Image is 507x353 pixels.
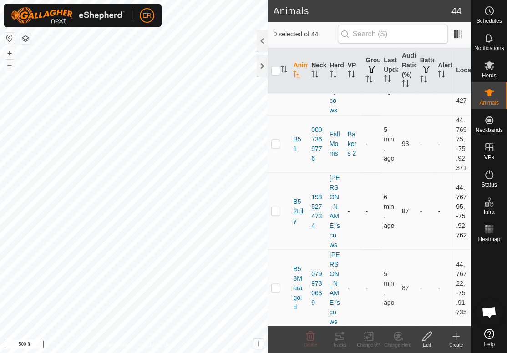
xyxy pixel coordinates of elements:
button: – [4,60,15,71]
p-sorticon: Activate to sort [420,76,427,84]
button: + [4,48,15,59]
div: Edit [412,342,441,348]
span: Oct 13, 2025, 8:05 AM [384,58,394,94]
th: Herd [326,47,344,94]
a: Help [471,325,507,351]
td: - [416,172,435,249]
td: - [434,115,452,172]
div: Open chat [476,298,503,326]
span: Status [481,182,497,187]
td: - [362,115,380,172]
div: 0007369776 [311,125,322,163]
th: Groups [362,47,380,94]
app-display-virtual-paddock-transition: - [348,284,350,291]
img: Gallagher Logo [11,7,125,24]
p-sorticon: Activate to sort [348,71,355,79]
span: i [258,340,259,348]
td: - [362,249,380,326]
div: 1985274734 [311,192,322,230]
p-sorticon: Activate to sort [330,71,337,79]
div: Change VP [354,342,383,348]
span: Schedules [476,18,502,24]
app-display-virtual-paddock-transition: - [348,207,350,214]
span: 44 [451,4,461,18]
p-sorticon: Activate to sort [293,71,300,79]
span: B52Lily [293,197,304,225]
td: - [416,115,435,172]
th: Location [452,47,471,94]
td: - [416,249,435,326]
p-sorticon: Activate to sort [311,71,319,79]
span: B51 [293,134,304,153]
span: Neckbands [475,127,502,133]
span: VPs [484,155,494,160]
span: Oct 13, 2025, 8:05 AM [384,126,394,161]
td: - [434,172,452,249]
p-sorticon: Activate to sort [384,76,391,83]
div: Fall Moms [330,129,340,158]
div: [PERSON_NAME]'s cows [330,250,340,326]
th: Alerts [434,47,452,94]
th: Audio Ratio (%) [398,47,416,94]
span: Oct 13, 2025, 8:05 AM [384,193,394,229]
div: Create [441,342,471,348]
button: Map Layers [20,33,31,44]
span: Notifications [474,45,504,51]
h2: Animals [273,5,451,16]
span: 0 selected of 44 [273,30,337,39]
span: 87 [402,284,409,291]
button: i [253,339,264,349]
a: Bakers 2 [348,130,356,156]
p-sorticon: Activate to sort [402,81,409,88]
span: Herds [482,73,496,78]
td: - [362,172,380,249]
span: 87 [402,207,409,214]
span: Heatmap [478,237,500,242]
td: 44.76975, -75.92371 [452,115,471,172]
span: B53Maragold [293,264,304,312]
span: Help [483,342,495,347]
span: Delete [304,343,317,348]
div: 0799730639 [311,269,322,307]
p-sorticon: Activate to sort [365,76,373,84]
td: 44.76795, -75.92762 [452,172,471,249]
td: - [434,249,452,326]
th: Neckband [308,47,326,94]
a: Contact Us [143,341,170,349]
button: Reset Map [4,33,15,44]
span: ER [142,11,151,20]
p-sorticon: Activate to sort [280,66,288,74]
div: Change Herd [383,342,412,348]
p-sorticon: Activate to sort [438,71,445,79]
th: Last Updated [380,47,398,94]
th: Battery [416,47,435,94]
span: Animals [479,100,499,106]
span: 93 [402,140,409,147]
th: Animal [289,47,308,94]
div: [PERSON_NAME]'s cows [330,173,340,249]
td: 44.76722, -75.91735 [452,249,471,326]
a: Privacy Policy [98,341,132,349]
th: VP [344,47,362,94]
span: Oct 13, 2025, 8:05 AM [384,270,394,306]
div: Tracks [325,342,354,348]
span: Infra [483,209,494,215]
input: Search (S) [338,25,448,44]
